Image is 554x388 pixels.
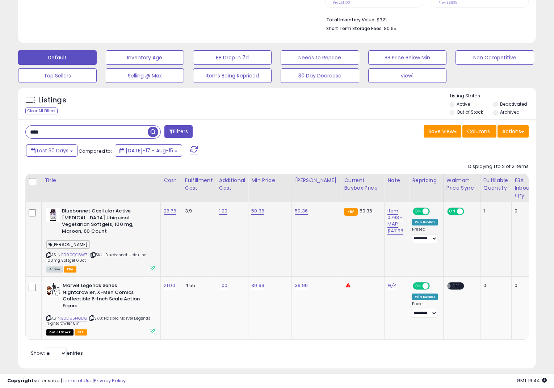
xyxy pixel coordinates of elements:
[360,207,373,214] span: 50.36
[412,219,438,225] div: Win BuyBox
[46,240,90,249] span: [PERSON_NAME]
[75,329,87,336] span: FBA
[429,283,440,289] span: OFF
[185,282,210,289] div: 4.55
[7,378,126,384] div: seller snap | |
[515,177,536,199] div: FBA inbound Qty
[94,377,126,384] a: Privacy Policy
[412,301,438,318] div: Preset:
[483,177,508,192] div: Fulfillable Quantity
[61,315,87,321] a: B0D9514GDG
[46,266,63,273] span: All listings currently available for purchase on Amazon
[46,329,74,336] span: All listings that are currently out of stock and unavailable for purchase on Amazon
[414,283,423,289] span: ON
[46,282,61,297] img: 41e8wjYQaiL._SL40_.jpg
[64,266,76,273] span: FBA
[450,283,462,289] span: OFF
[295,282,308,289] a: 39.99
[251,177,289,184] div: Min Price
[295,207,308,215] a: 50.36
[62,208,150,236] b: Bluebonnet Ccellular Active [MEDICAL_DATA] Ubiquinol Vegetarian Softgels, 100 mg, Maroon, 60 Count
[448,208,457,215] span: ON
[387,207,403,235] a: Item 0793 - MAP $47.96
[185,177,213,192] div: Fulfillment Cost
[251,207,264,215] a: 50.36
[412,227,438,243] div: Preset:
[164,282,175,289] a: 21.00
[387,282,396,289] a: N/A
[45,177,158,184] div: Title
[219,177,245,192] div: Additional Cost
[463,208,475,215] span: OFF
[515,208,534,214] div: 0
[46,282,155,334] div: ASIN:
[46,315,151,326] span: | SKU: Hasbro Marvel Legends Nightcrawler 6in
[483,282,506,289] div: 0
[295,177,338,184] div: [PERSON_NAME]
[219,207,228,215] a: 1.00
[517,377,547,384] span: 2025-09-15 16:44 GMT
[446,177,477,192] div: Walmart Price Sync
[7,377,34,384] strong: Copyright
[46,208,155,271] div: ASIN:
[344,177,381,192] div: Current Buybox Price
[61,252,89,258] a: B000QG6W7I
[515,282,534,289] div: 0
[219,282,228,289] a: 1.00
[164,207,176,215] a: 26.76
[412,177,440,184] div: Repricing
[414,208,423,215] span: ON
[62,377,93,384] a: Terms of Use
[483,208,506,214] div: 1
[185,208,210,214] div: 3.9
[46,208,60,222] img: 41GMeU6ugXL._SL40_.jpg
[31,350,83,357] span: Show: entries
[412,294,438,300] div: Win BuyBox
[429,208,440,215] span: OFF
[63,282,151,311] b: Marvel Legends Series Nightcrawler, X-Men Comics Collectible 6-Inch Scale Action Figure
[387,177,406,184] div: Note
[164,177,179,184] div: Cost
[344,208,357,216] small: FBA
[46,252,148,263] span: | SKU: Bluebonnet Ubiquinol 100mg Softgel 60ct
[251,282,264,289] a: 39.99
